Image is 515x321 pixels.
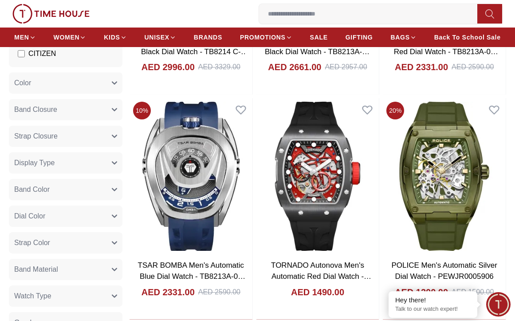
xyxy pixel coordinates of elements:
[240,29,292,45] a: PROMOTIONS
[390,33,409,42] span: BAGS
[271,261,371,292] a: TORNADO Autonova Men's Automatic Red Dial Watch - T24302-XSBB
[54,33,80,42] span: WOMEN
[130,98,252,254] img: TSAR BOMBA Men's Automatic Blue Dial Watch - TB8213A-03 SET
[14,184,50,195] span: Band Color
[395,61,448,73] h4: AED 2331.00
[391,36,498,67] a: TSAR BOMBA Men's Automatic Red Dial Watch - TB8213A-04 SET
[104,29,126,45] a: KIDS
[268,61,321,73] h4: AED 2661.00
[264,36,370,67] a: TSAR BOMBA Men's Automatic Black Dial Watch - TB8213A-06 SET
[395,305,471,313] p: Talk to our watch expert!
[14,33,29,42] span: MEN
[386,102,404,119] span: 20 %
[14,131,58,142] span: Strap Closure
[18,50,25,57] input: CITIZEN
[325,62,367,72] div: AED 2957.00
[452,287,494,297] div: AED 1500.00
[434,29,501,45] a: Back To School Sale
[310,29,328,45] a: SALE
[9,206,122,227] button: Dial Color
[390,29,416,45] a: BAGS
[142,61,195,73] h4: AED 2996.00
[14,104,57,115] span: Band Closure
[9,179,122,200] button: Band Color
[104,33,120,42] span: KIDS
[9,285,122,307] button: Watch Type
[291,286,344,298] h4: AED 1490.00
[145,29,176,45] a: UNISEX
[9,99,122,120] button: Band Closure
[9,259,122,280] button: Band Material
[346,29,373,45] a: GIFTING
[391,261,497,281] a: POLICE Men's Automatic Silver Dial Watch - PEWJR0005906
[198,62,240,72] div: AED 3329.00
[14,158,55,168] span: Display Type
[194,29,222,45] a: BRANDS
[9,152,122,174] button: Display Type
[133,102,151,119] span: 10 %
[194,33,222,42] span: BRANDS
[240,33,286,42] span: PROMOTIONS
[12,4,90,24] img: ...
[9,72,122,94] button: Color
[145,33,169,42] span: UNISEX
[14,29,35,45] a: MEN
[9,232,122,254] button: Strap Color
[14,291,51,301] span: Watch Type
[141,36,248,67] a: TSAR BOMBA Men's Analog Black Dial Watch - TB8214 C-Grey
[9,126,122,147] button: Strap Closure
[138,261,246,292] a: TSAR BOMBA Men's Automatic Blue Dial Watch - TB8213A-03 SET
[14,264,58,275] span: Band Material
[14,238,50,248] span: Strap Color
[346,33,373,42] span: GIFTING
[14,211,45,222] span: Dial Color
[256,98,379,254] img: TORNADO Autonova Men's Automatic Red Dial Watch - T24302-XSBB
[395,286,448,298] h4: AED 1200.00
[28,66,53,77] span: GUESS
[383,98,506,254] img: POLICE Men's Automatic Silver Dial Watch - PEWJR0005906
[14,78,31,88] span: Color
[198,287,240,297] div: AED 2590.00
[434,33,501,42] span: Back To School Sale
[486,292,511,317] div: Chat Widget
[452,62,494,72] div: AED 2590.00
[142,286,195,298] h4: AED 2331.00
[54,29,86,45] a: WOMEN
[28,48,56,59] span: CITIZEN
[395,296,471,305] div: Hey there!
[310,33,328,42] span: SALE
